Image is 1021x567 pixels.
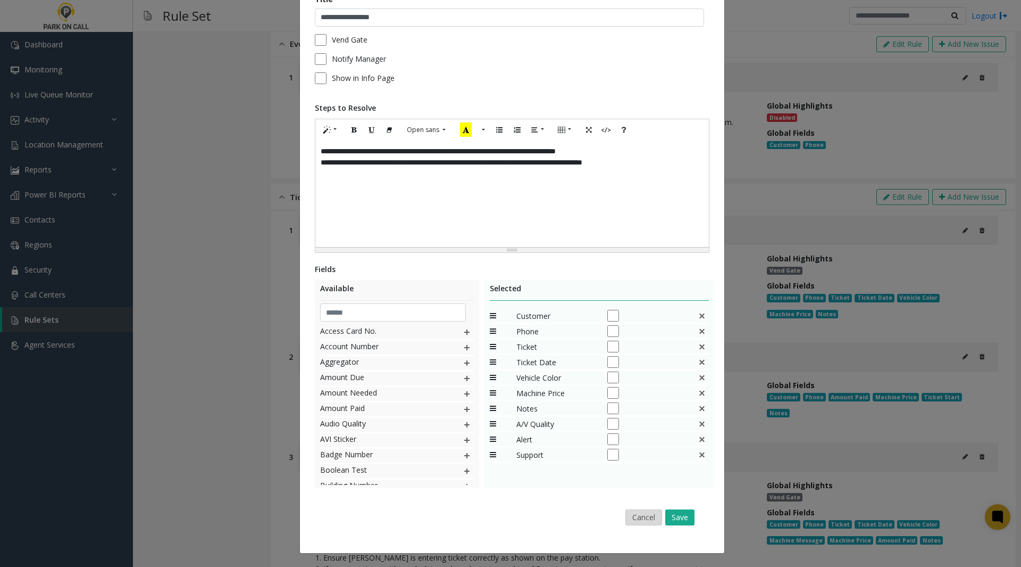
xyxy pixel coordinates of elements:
span: Boolean Test [320,464,441,478]
img: plusIcon.svg [463,372,471,385]
img: plusIcon.svg [463,480,471,494]
img: This is a default field and cannot be deleted. [698,450,706,459]
img: plusIcon.svg [463,325,471,339]
span: Alert [516,434,596,445]
span: Building Number [320,480,441,494]
button: Ordered list (CTRL+SHIFT+NUM8) [508,122,526,138]
span: Access Card No. [320,325,441,339]
img: plusIcon.svg [463,464,471,478]
div: Selected [490,283,709,301]
img: false [698,358,706,367]
button: Cancel [625,510,662,525]
img: false [698,373,706,382]
img: plusIcon.svg [463,356,471,370]
button: Bold (CTRL+B) [345,122,363,138]
span: Vehicle Color [516,372,596,383]
span: Aggregator [320,356,441,370]
button: Unordered list (CTRL+SHIFT+NUM7) [490,122,508,138]
span: Ticket Date [516,357,596,368]
span: Amount Due [320,372,441,385]
img: false [698,311,706,321]
span: Vend Gate [332,34,367,45]
div: Resize [315,248,709,252]
div: Available [320,283,474,301]
img: This is a default field and cannot be deleted. [698,404,706,413]
img: false [698,389,706,398]
button: Help [615,122,633,138]
img: plusIcon.svg [463,341,471,355]
div: Steps to Resolve [315,102,709,113]
span: Audio Quality [320,418,441,432]
span: A/V Quality [516,418,596,430]
span: Support [516,449,596,461]
span: Open sans [407,125,439,134]
button: Code View [597,122,615,138]
img: plusIcon.svg [463,402,471,416]
span: Badge Number [320,449,441,463]
button: More Color [477,122,488,138]
button: Font Family [401,122,451,138]
span: Ticket [516,341,596,352]
img: false [698,327,706,336]
button: Recent Color [454,122,478,138]
span: Show in Info Page [332,72,395,84]
img: plusIcon.svg [463,433,471,447]
span: AVI Sticker [320,433,441,447]
img: false [698,342,706,351]
span: Machine Price [516,388,596,399]
button: Save [665,510,694,525]
img: This is a default field and cannot be deleted. [698,435,706,444]
div: Fields [315,264,709,275]
span: Notify Manager [332,53,386,64]
span: Phone [516,326,596,337]
button: Table [553,122,577,138]
img: plusIcon.svg [463,418,471,432]
img: plusIcon.svg [463,449,471,463]
span: Account Number [320,341,441,355]
button: Remove Font Style (CTRL+\) [380,122,398,138]
span: Amount Paid [320,402,441,416]
button: Underline (CTRL+U) [363,122,381,138]
span: Customer [516,310,596,322]
button: Paragraph [525,122,550,138]
span: Amount Needed [320,387,441,401]
img: plusIcon.svg [463,387,471,401]
img: This is a default field and cannot be deleted. [698,420,706,429]
button: Full Screen [580,122,598,138]
button: Style [318,122,342,138]
span: Notes [516,403,596,414]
